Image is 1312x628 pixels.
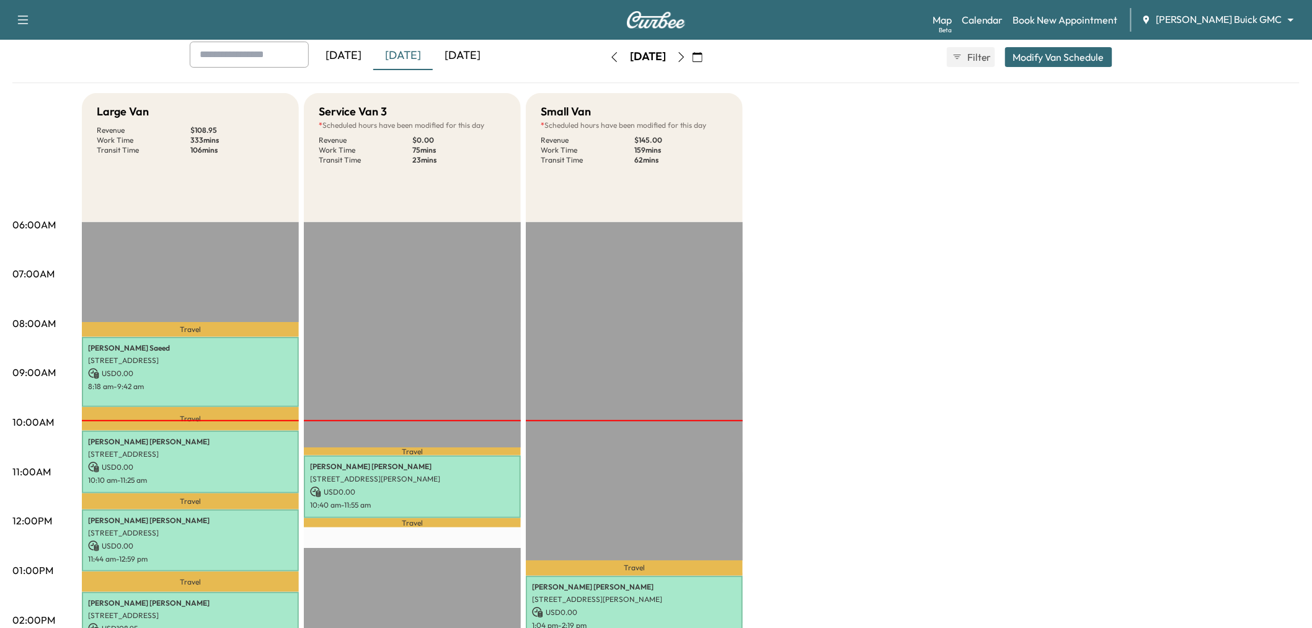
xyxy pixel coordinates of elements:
p: Travel [82,493,299,509]
span: Filter [967,50,990,65]
p: Scheduled hours have been modified for this day [319,120,506,130]
p: USD 0.00 [88,368,293,379]
p: 12:00PM [12,513,52,528]
p: [STREET_ADDRESS] [88,449,293,459]
a: Calendar [962,12,1003,27]
p: 10:00AM [12,415,54,429]
p: Travel [82,407,299,431]
p: 01:00PM [12,563,53,578]
div: [DATE] [630,49,666,65]
p: 8:18 am - 9:42 am [88,382,293,392]
p: 11:00AM [12,464,51,479]
p: [PERSON_NAME] Saeed [88,343,293,353]
p: [PERSON_NAME] [PERSON_NAME] [88,516,293,526]
p: 62 mins [634,155,728,165]
p: Scheduled hours have been modified for this day [541,120,728,130]
p: Travel [82,322,299,337]
p: $ 145.00 [634,135,728,145]
p: Work Time [97,135,190,145]
p: [PERSON_NAME] [PERSON_NAME] [532,582,737,592]
p: 159 mins [634,145,728,155]
p: $ 108.95 [190,125,284,135]
div: [DATE] [314,42,373,70]
p: 07:00AM [12,266,55,281]
p: 10:40 am - 11:55 am [310,500,515,510]
p: 06:00AM [12,217,56,232]
p: [STREET_ADDRESS] [88,611,293,621]
p: [STREET_ADDRESS] [88,356,293,366]
p: Transit Time [319,155,412,165]
p: [PERSON_NAME] [PERSON_NAME] [88,437,293,447]
p: USD 0.00 [310,487,515,498]
h5: Small Van [541,103,591,120]
p: Transit Time [97,145,190,155]
p: [STREET_ADDRESS] [88,528,293,538]
p: Revenue [319,135,412,145]
p: 106 mins [190,145,284,155]
p: 09:00AM [12,365,56,380]
p: 11:44 am - 12:59 pm [88,554,293,564]
p: USD 0.00 [88,462,293,473]
div: [DATE] [373,42,433,70]
h5: Large Van [97,103,149,120]
p: Travel [304,518,521,527]
p: Work Time [541,145,634,155]
span: [PERSON_NAME] Buick GMC [1156,12,1282,27]
img: Curbee Logo [626,11,686,29]
p: 75 mins [412,145,506,155]
p: Travel [304,447,521,455]
p: Travel [82,572,299,591]
div: [DATE] [433,42,492,70]
p: Travel [526,560,743,576]
p: [PERSON_NAME] [PERSON_NAME] [88,598,293,608]
p: 23 mins [412,155,506,165]
a: MapBeta [933,12,952,27]
p: $ 0.00 [412,135,506,145]
button: Filter [947,47,995,67]
p: [STREET_ADDRESS][PERSON_NAME] [532,594,737,604]
p: Work Time [319,145,412,155]
p: USD 0.00 [88,541,293,552]
p: [STREET_ADDRESS][PERSON_NAME] [310,474,515,484]
div: Beta [939,25,952,35]
p: USD 0.00 [532,607,737,618]
p: 333 mins [190,135,284,145]
h5: Service Van 3 [319,103,387,120]
p: Revenue [97,125,190,135]
p: Transit Time [541,155,634,165]
p: 02:00PM [12,612,55,627]
p: 10:10 am - 11:25 am [88,475,293,485]
p: [PERSON_NAME] [PERSON_NAME] [310,462,515,472]
p: 08:00AM [12,316,56,331]
p: Revenue [541,135,634,145]
button: Modify Van Schedule [1005,47,1112,67]
a: Book New Appointment [1013,12,1118,27]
